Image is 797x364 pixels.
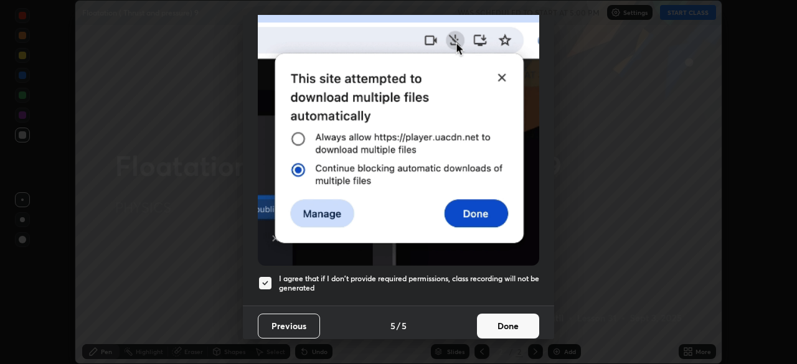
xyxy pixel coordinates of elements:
h5: I agree that if I don't provide required permissions, class recording will not be generated [279,274,539,293]
button: Done [477,314,539,338]
h4: 5 [402,319,407,332]
h4: 5 [390,319,395,332]
h4: / [397,319,400,332]
button: Previous [258,314,320,338]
